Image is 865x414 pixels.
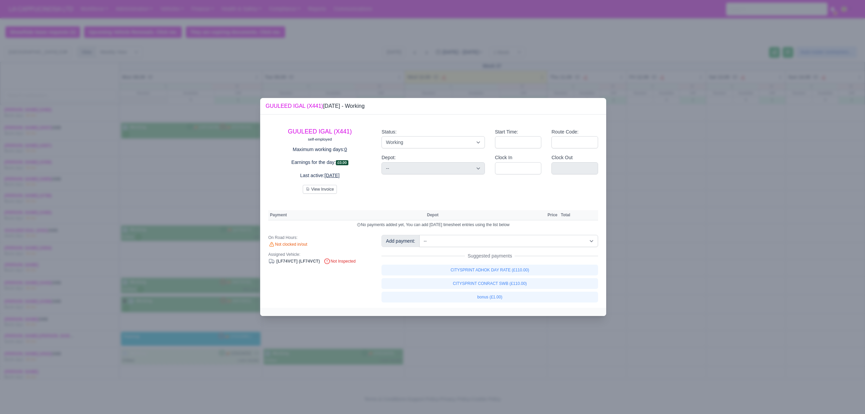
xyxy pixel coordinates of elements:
[324,173,340,178] u: [DATE]
[268,220,598,229] td: No payments added yet, You can add [DATE] timesheet entries using the list below
[266,102,365,110] div: [DATE] - Working
[268,235,371,240] div: On Road Hours:
[268,146,371,153] p: Maximum working days:
[288,128,352,135] a: GUULEED IGAL (X441)
[268,210,425,220] th: Payment
[266,103,323,109] a: GUULEED IGAL (X441)
[551,128,578,136] label: Route Code:
[381,128,396,136] label: Status:
[465,252,515,259] span: Suggested payments
[324,259,355,264] span: Not Inspected
[381,265,598,275] a: CITYSPRINT ADHOK DAY RATE (£110.00)
[381,235,419,247] div: Add payment:
[303,185,337,194] button: View Invoice
[308,137,332,141] small: self-employed
[495,154,512,162] label: Clock In
[551,154,573,162] label: Clock Out
[425,210,541,220] th: Depot
[831,382,865,414] iframe: Chat Widget
[546,210,559,220] th: Price
[381,154,396,162] label: Depot:
[268,242,371,248] div: Not clocked in/out
[381,292,598,302] a: bonus (£1.00)
[381,278,598,289] a: CITYSPRINT CONRACT SWB (£110.00)
[336,160,349,165] span: £0.00
[268,252,371,257] div: Assigned Vehicle:
[268,159,371,166] p: Earnings for the day:
[495,128,518,136] label: Start Time:
[559,210,572,220] th: Total
[268,259,320,264] a: [LF74VCT] (LF74VCT)
[268,172,371,179] p: Last active:
[344,147,347,152] u: 0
